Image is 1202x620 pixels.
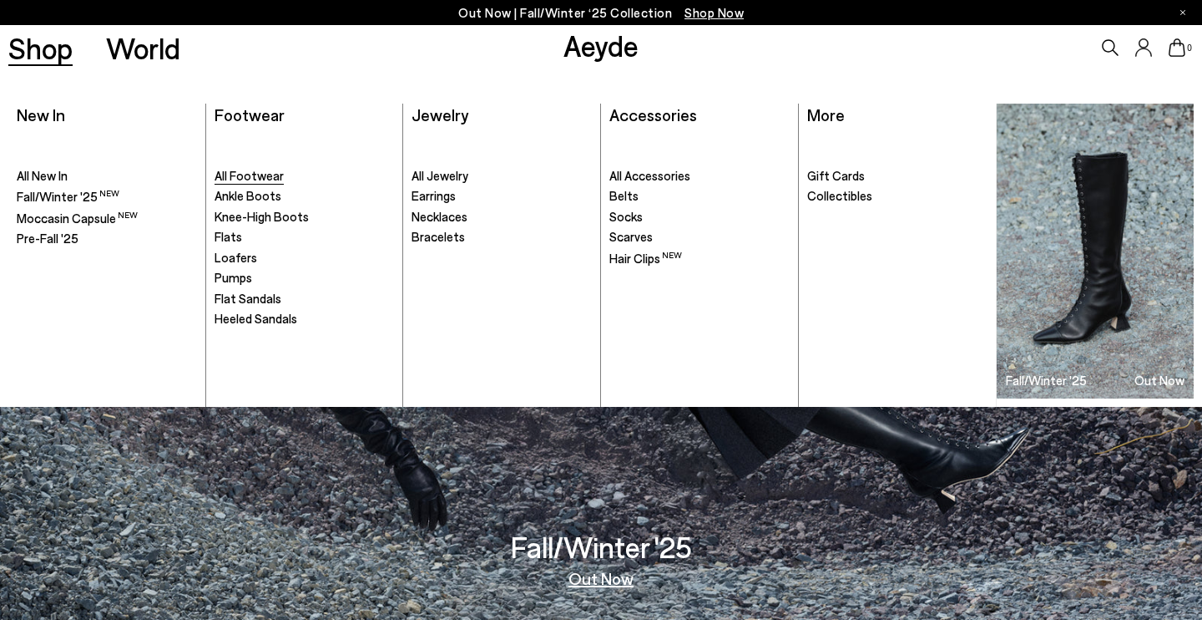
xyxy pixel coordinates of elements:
a: Footwear [215,104,285,125]
a: Heeled Sandals [215,311,395,328]
a: 0 [1169,38,1185,57]
h3: Fall/Winter '25 [1006,374,1087,387]
a: All Accessories [609,168,790,185]
a: More [807,104,845,125]
span: 0 [1185,43,1194,53]
a: Belts [609,188,790,205]
span: Navigate to /collections/new-in [684,5,744,20]
a: Flat Sandals [215,291,395,307]
span: All Accessories [609,168,690,183]
a: Collectibles [807,188,988,205]
a: World [106,33,180,63]
span: Hair Clips [609,251,682,266]
span: Heeled Sandals [215,311,297,326]
span: Pumps [215,270,252,285]
a: Ankle Boots [215,188,395,205]
a: Out Now [568,570,634,587]
a: Pumps [215,270,395,287]
h3: Out Now [1134,374,1184,387]
span: All Footwear [215,168,284,183]
span: Earrings [412,188,456,203]
a: Fall/Winter '25 [17,188,197,206]
a: Bracelets [412,229,592,246]
span: All Jewelry [412,168,468,183]
span: Flats [215,229,242,244]
a: All Jewelry [412,168,592,185]
span: Moccasin Capsule [17,211,138,226]
p: Out Now | Fall/Winter ‘25 Collection [458,3,744,23]
span: Ankle Boots [215,188,281,203]
a: Knee-High Boots [215,209,395,226]
span: Socks [609,209,643,224]
a: Fall/Winter '25 Out Now [997,104,1194,399]
span: Bracelets [412,229,465,244]
a: Scarves [609,229,790,246]
a: Loafers [215,250,395,267]
span: Loafers [215,250,257,265]
a: Pre-Fall '25 [17,231,197,247]
img: Group_1295_900x.jpg [997,104,1194,399]
a: Necklaces [412,209,592,226]
span: Flat Sandals [215,291,281,306]
span: Necklaces [412,209,467,224]
span: Fall/Winter '25 [17,189,119,204]
span: Scarves [609,229,653,244]
a: Gift Cards [807,168,988,185]
a: Accessories [609,104,697,125]
a: Jewelry [412,104,468,125]
span: Gift Cards [807,168,865,183]
a: Socks [609,209,790,226]
span: Collectibles [807,188,872,203]
a: All New In [17,168,197,185]
a: Moccasin Capsule [17,210,197,227]
span: Knee-High Boots [215,209,309,224]
h3: Fall/Winter '25 [511,532,692,562]
a: Shop [8,33,73,63]
a: Hair Clips [609,250,790,267]
span: Belts [609,188,639,203]
a: Earrings [412,188,592,205]
span: Pre-Fall '25 [17,231,78,246]
a: All Footwear [215,168,395,185]
span: All New In [17,168,68,183]
a: New In [17,104,65,125]
a: Flats [215,229,395,246]
a: Aeyde [563,28,639,63]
